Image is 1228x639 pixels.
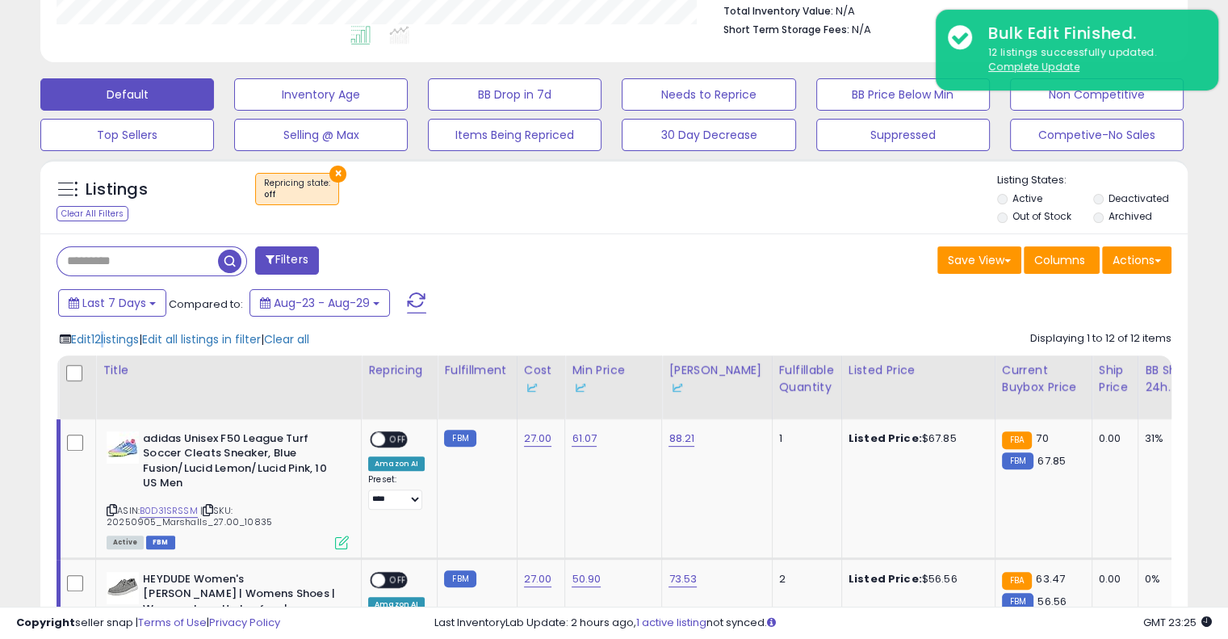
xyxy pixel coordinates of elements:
small: FBA [1002,572,1032,590]
div: Some or all of the values in this column are provided from Inventory Lab. [524,379,559,396]
a: 73.53 [668,571,697,587]
div: Ship Price [1099,362,1131,396]
b: Total Inventory Value: [723,4,833,18]
img: 51tfFy2JGaL._SL40_.jpg [107,572,139,604]
span: N/A [852,22,871,37]
label: Deactivated [1108,191,1168,205]
b: Listed Price: [849,571,922,586]
div: Clear All Filters [57,206,128,221]
p: Listing States: [997,173,1188,188]
div: Displaying 1 to 12 of 12 items [1030,331,1171,347]
img: InventoryLab Logo [668,380,685,396]
div: $67.85 [849,431,983,446]
a: 88.21 [668,431,694,447]
button: Save View [937,246,1021,274]
button: Last 7 Days [58,289,166,317]
button: × [329,166,346,183]
img: InventoryLab Logo [572,380,588,396]
span: All listings currently available for purchase on Amazon [107,536,144,549]
span: Edit 12 listings [71,331,139,347]
small: FBA [1002,431,1032,449]
img: 41lmvMo4BbL._SL40_.jpg [107,431,139,464]
div: Fulfillable Quantity [779,362,835,396]
div: Fulfillment [444,362,509,379]
small: FBM [444,430,476,447]
img: InventoryLab Logo [524,380,540,396]
button: Top Sellers [40,119,214,151]
div: Current Buybox Price [1002,362,1085,396]
span: FBM [146,536,175,549]
span: OFF [385,432,411,446]
div: off [264,189,330,200]
b: Short Term Storage Fees: [723,23,849,36]
button: Suppressed [816,119,990,151]
span: OFF [385,573,411,586]
div: 1 [779,431,829,446]
a: 27.00 [524,431,552,447]
button: Non Competitive [1010,78,1184,111]
label: Active [1012,191,1042,205]
button: Aug-23 - Aug-29 [249,289,390,317]
button: Actions [1102,246,1171,274]
span: 70 [1036,431,1048,446]
span: Last 7 Days [82,295,146,311]
div: Last InventoryLab Update: 2 hours ago, not synced. [434,616,1212,631]
button: Competive-No Sales [1010,119,1184,151]
div: Cost [524,362,559,396]
a: 61.07 [572,431,597,447]
div: 31% [1145,431,1198,446]
h5: Listings [86,179,148,201]
div: 0.00 [1099,431,1125,446]
div: 0% [1145,572,1198,586]
div: Amazon AI [368,456,425,471]
b: HEYDUDE Women's [PERSON_NAME] | Womens Shoes | Womens Lace Up Loafers | Comfortable & Light-Weight [143,572,339,636]
small: FBM [1002,452,1033,469]
div: | | [60,331,309,347]
div: Listed Price [849,362,988,379]
button: Items Being Repriced [428,119,601,151]
span: Aug-23 - Aug-29 [274,295,370,311]
div: 0.00 [1099,572,1125,586]
a: 1 active listing [636,615,706,630]
button: Selling @ Max [234,119,408,151]
span: Repricing state : [264,177,330,201]
div: 12 listings successfully updated. [976,45,1206,75]
div: Bulk Edit Finished. [976,22,1206,45]
button: BB Drop in 7d [428,78,601,111]
span: Compared to: [169,296,243,312]
a: Privacy Policy [209,615,280,630]
u: Complete Update [988,60,1079,74]
div: Preset: [368,474,425,511]
span: 67.85 [1037,453,1066,469]
a: B0D31SRSSM [140,504,198,518]
span: | SKU: 20250905_Marshalls_27.00_10835 [107,504,272,528]
span: 63.47 [1036,571,1065,586]
a: 50.90 [572,571,601,587]
div: 2 [779,572,829,586]
div: [PERSON_NAME] [668,362,765,396]
b: adidas Unisex F50 League Turf Soccer Cleats Sneaker, Blue Fusion/Lucid Lemon/Lucid Pink, 10 US Men [143,431,339,495]
span: Edit all listings in filter [142,331,261,347]
button: 30 Day Decrease [622,119,795,151]
div: Repricing [368,362,430,379]
div: Min Price [572,362,655,396]
label: Out of Stock [1012,209,1071,223]
div: seller snap | | [16,616,280,631]
b: Listed Price: [849,431,922,446]
span: 2025-09-6 23:25 GMT [1143,615,1212,630]
div: $56.56 [849,572,983,586]
div: Title [103,362,354,379]
button: Default [40,78,214,111]
button: Filters [255,246,318,275]
a: 27.00 [524,571,552,587]
div: Some or all of the values in this column are provided from Inventory Lab. [668,379,765,396]
div: Some or all of the values in this column are provided from Inventory Lab. [572,379,655,396]
button: Columns [1024,246,1100,274]
button: Needs to Reprice [622,78,795,111]
span: Clear all [264,331,309,347]
div: ASIN: [107,431,349,548]
button: BB Price Below Min [816,78,990,111]
label: Archived [1108,209,1151,223]
strong: Copyright [16,615,75,630]
button: Inventory Age [234,78,408,111]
